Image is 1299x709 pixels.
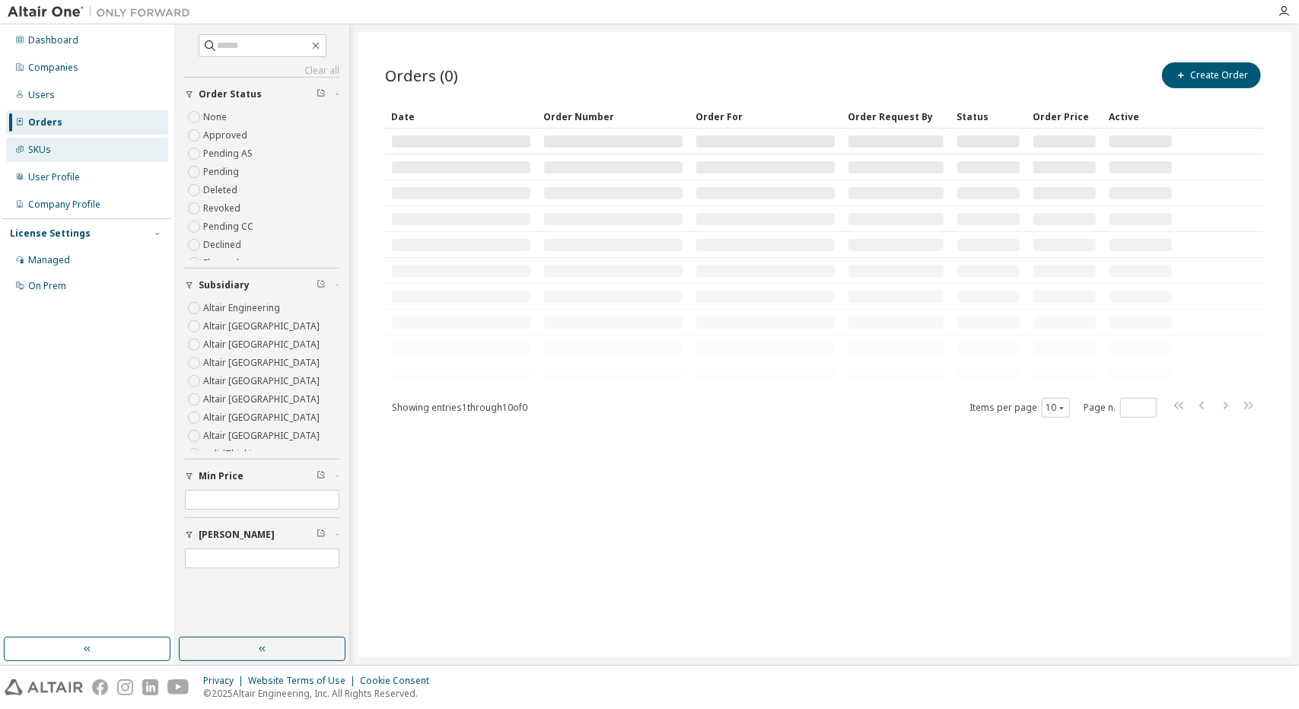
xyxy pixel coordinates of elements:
[391,104,531,129] div: Date
[28,116,62,129] div: Orders
[203,687,438,700] p: © 2025 Altair Engineering, Inc. All Rights Reserved.
[957,104,1020,129] div: Status
[199,529,275,541] span: [PERSON_NAME]
[848,104,944,129] div: Order Request By
[969,398,1070,418] span: Items per page
[28,199,100,211] div: Company Profile
[185,269,339,302] button: Subsidiary
[203,126,250,145] label: Approved
[28,280,66,292] div: On Prem
[203,199,244,218] label: Revoked
[317,470,326,482] span: Clear filter
[203,427,323,445] label: Altair [GEOGRAPHIC_DATA]
[199,88,262,100] span: Order Status
[199,470,244,482] span: Min Price
[203,335,323,354] label: Altair [GEOGRAPHIC_DATA]
[1046,402,1066,414] button: 10
[28,34,78,46] div: Dashboard
[385,65,458,86] span: Orders (0)
[203,236,244,254] label: Declined
[203,409,323,427] label: Altair [GEOGRAPHIC_DATA]
[28,89,55,101] div: Users
[199,279,250,291] span: Subsidiary
[317,279,326,291] span: Clear filter
[248,675,360,687] div: Website Terms of Use
[203,163,242,181] label: Pending
[360,675,438,687] div: Cookie Consent
[203,675,248,687] div: Privacy
[203,390,323,409] label: Altair [GEOGRAPHIC_DATA]
[203,354,323,372] label: Altair [GEOGRAPHIC_DATA]
[317,88,326,100] span: Clear filter
[10,227,91,240] div: License Settings
[185,78,339,111] button: Order Status
[543,104,683,129] div: Order Number
[203,181,240,199] label: Deleted
[203,445,266,463] label: solidThinking
[167,679,189,695] img: youtube.svg
[203,218,256,236] label: Pending CC
[203,145,256,163] label: Pending AS
[1162,62,1261,88] button: Create Order
[1109,104,1173,129] div: Active
[28,254,70,266] div: Managed
[203,299,283,317] label: Altair Engineering
[28,62,78,74] div: Companies
[203,254,242,272] label: Flagged
[92,679,108,695] img: facebook.svg
[28,144,51,156] div: SKUs
[392,401,527,414] span: Showing entries 1 through 10 of 0
[5,679,83,695] img: altair_logo.svg
[203,317,323,335] label: Altair [GEOGRAPHIC_DATA]
[317,529,326,541] span: Clear filter
[696,104,836,129] div: Order For
[203,108,230,126] label: None
[1084,398,1157,418] span: Page n.
[185,459,339,493] button: Min Price
[185,518,339,552] button: [PERSON_NAME]
[1033,104,1097,129] div: Order Price
[8,5,198,20] img: Altair One
[203,372,323,390] label: Altair [GEOGRAPHIC_DATA]
[142,679,158,695] img: linkedin.svg
[185,65,339,77] a: Clear all
[28,171,80,183] div: User Profile
[117,679,133,695] img: instagram.svg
